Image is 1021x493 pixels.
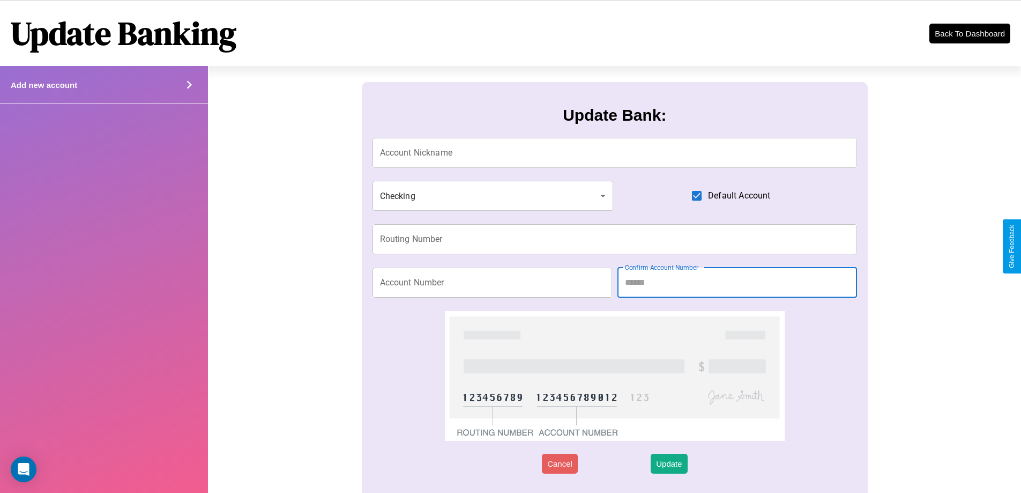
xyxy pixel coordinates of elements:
[929,24,1010,43] button: Back To Dashboard
[445,311,784,441] img: check
[11,80,77,90] h4: Add new account
[563,106,666,124] h3: Update Bank:
[625,263,698,272] label: Confirm Account Number
[11,11,236,55] h1: Update Banking
[651,454,687,474] button: Update
[708,189,770,202] span: Default Account
[542,454,578,474] button: Cancel
[11,457,36,482] div: Open Intercom Messenger
[372,181,614,211] div: Checking
[1008,225,1016,268] div: Give Feedback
